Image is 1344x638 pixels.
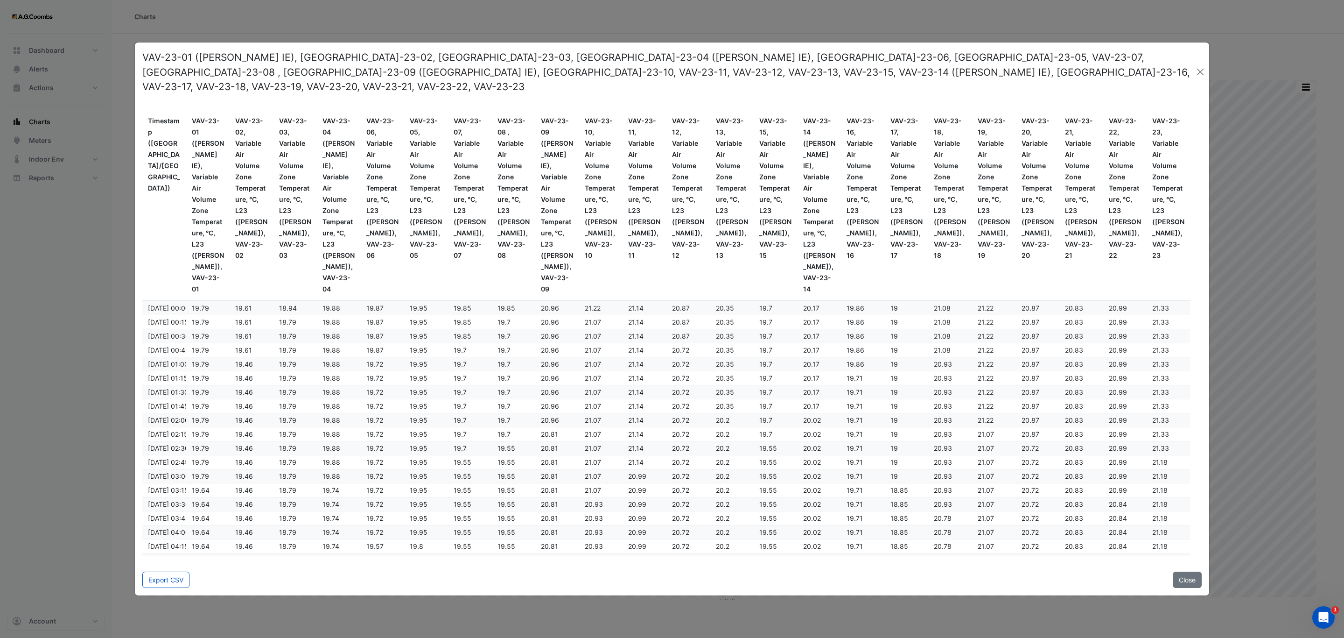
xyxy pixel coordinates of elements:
span: 21.14 [628,416,644,424]
span: 20.93 [934,374,952,382]
datatable-header-cell: VAV-23-23, Variable Air Volume Zone Temperature, °C, L23 (NABERS), VAV-23-23 [1147,110,1190,301]
span: 21.07 [978,430,994,438]
span: VAV-23-18, Variable Air Volume Zone Temperature, °C, L23 ([PERSON_NAME]), VAV-23-18 [934,117,966,259]
span: 19.88 [322,430,340,438]
span: 21.14 [628,304,644,312]
span: 20.72 [672,374,689,382]
span: 19.87 [366,304,384,312]
span: 19.7 [454,430,467,438]
span: 21.33 [1152,374,1169,382]
span: 21.07 [585,360,601,368]
span: 21.14 [628,430,644,438]
span: 18.79 [279,332,296,340]
span: 20.93 [934,416,952,424]
span: 20.99 [1109,346,1127,354]
span: 05/08/2024 01:15 [148,374,188,382]
span: 19.88 [322,402,340,410]
span: 20.35 [716,388,734,396]
span: 19.72 [366,388,383,396]
span: 20.83 [1065,374,1083,382]
span: 20.99 [1109,304,1127,312]
span: 18.79 [279,374,296,382]
span: 19.7 [759,332,772,340]
span: VAV-23-04 ([PERSON_NAME] IE), Variable Air Volume Zone Temperature, °C, L23 ([PERSON_NAME]), VAV-... [322,117,355,293]
span: 19.95 [410,318,427,326]
span: 18.79 [279,444,296,452]
h4: VAV-23-01 ([PERSON_NAME] IE), [GEOGRAPHIC_DATA]-23-02, [GEOGRAPHIC_DATA]-23-03, [GEOGRAPHIC_DATA]... [142,50,1195,94]
span: 19.61 [235,332,252,340]
span: VAV-23-14 ([PERSON_NAME] IE), Variable Air Volume Zone Temperature, °C, L23 ([PERSON_NAME]), VAV-... [803,117,835,293]
span: 19.7 [759,318,772,326]
span: 19.88 [322,444,340,452]
span: 19 [890,318,898,326]
span: 20.87 [1022,332,1039,340]
span: 20.72 [672,388,689,396]
span: 19.85 [454,304,471,312]
span: 20.87 [1022,416,1039,424]
span: 21.07 [585,402,601,410]
span: 21.33 [1152,388,1169,396]
span: 19.61 [235,304,252,312]
datatable-header-cell: VAV-23-06, Variable Air Volume Zone Temperature, °C, L23 (NABERS), VAV-23-06 [361,110,405,301]
span: 20.93 [934,402,952,410]
span: 19.95 [410,374,427,382]
span: 19.61 [235,346,252,354]
span: 20.99 [1109,318,1127,326]
span: 19.95 [410,346,427,354]
span: 19.79 [192,304,209,312]
span: 21.14 [628,360,644,368]
span: 19.85 [454,318,471,326]
span: 20.83 [1065,318,1083,326]
span: 19.88 [322,388,340,396]
span: 20.83 [1065,304,1083,312]
span: 19.72 [366,360,383,368]
span: 19.87 [366,346,384,354]
span: 19.87 [366,318,384,326]
span: VAV-23-07, Variable Air Volume Zone Temperature, °C, L23 ([PERSON_NAME]), VAV-23-07 [454,117,486,259]
span: VAV-23-17, Variable Air Volume Zone Temperature, °C, L23 ([PERSON_NAME]), VAV-23-17 [890,117,923,259]
span: 20.17 [803,360,819,368]
span: 19.7 [759,416,772,424]
span: 19.88 [322,318,340,326]
span: 19.46 [235,430,253,438]
span: 20.87 [1022,402,1039,410]
span: 21.07 [585,374,601,382]
span: 19.86 [847,360,864,368]
span: 20.72 [672,402,689,410]
span: 19.95 [410,402,427,410]
span: 20.72 [672,430,689,438]
span: 19.46 [235,360,253,368]
iframe: Intercom live chat [1312,606,1335,629]
span: VAV-23-02, Variable Air Volume Zone Temperature, °C, L23 ([PERSON_NAME]), VAV-23-02 [235,117,267,259]
span: 21.14 [628,346,644,354]
span: 19 [890,430,898,438]
span: 20.35 [716,332,734,340]
datatable-header-cell: VAV-23-05, Variable Air Volume Zone Temperature, °C, L23 (NABERS), VAV-23-05 [404,110,448,301]
span: 18.79 [279,346,296,354]
datatable-header-cell: VAV-23-12, Variable Air Volume Zone Temperature, °C, L23 (NABERS), VAV-23-12 [666,110,710,301]
span: VAV-23-06, Variable Air Volume Zone Temperature, °C, L23 ([PERSON_NAME]), VAV-23-06 [366,117,399,259]
span: 19.86 [847,346,864,354]
span: 19.46 [235,374,253,382]
span: 21.22 [978,360,994,368]
span: 19.95 [410,430,427,438]
span: 19.79 [192,430,209,438]
span: 19.87 [366,332,384,340]
span: 21.14 [628,388,644,396]
datatable-header-cell: VAV-23-19, Variable Air Volume Zone Temperature, °C, L23 (NABERS), VAV-23-19 [972,110,1016,301]
span: 20.17 [803,318,819,326]
span: 20.87 [1022,360,1039,368]
span: VAV-23-12, Variable Air Volume Zone Temperature, °C, L23 ([PERSON_NAME]), VAV-23-12 [672,117,704,259]
span: VAV-23-23, Variable Air Volume Zone Temperature, °C, L23 ([PERSON_NAME]), VAV-23-23 [1152,117,1184,259]
span: 20.93 [934,360,952,368]
span: 20.87 [672,332,690,340]
span: 19.71 [847,416,863,424]
span: VAV-23-01 ([PERSON_NAME] IE), Variable Air Volume Zone Temperature, °C, L23 ([PERSON_NAME]), VAV-... [192,117,224,293]
span: 20.02 [803,416,821,424]
span: VAV-23-20, Variable Air Volume Zone Temperature, °C, L23 ([PERSON_NAME]), VAV-23-20 [1022,117,1054,259]
datatable-header-cell: VAV-23-01 (NABERS IE), Variable Air Volume Zone Temperature, °C, L23 (NABERS), VAV-23-01 [186,110,230,301]
datatable-header-cell: VAV-23-10, Variable Air Volume Zone Temperature, °C, L23 (NABERS), VAV-23-10 [579,110,623,301]
span: 05/08/2024 01:30 [148,388,189,396]
span: VAV-23-15, Variable Air Volume Zone Temperature, °C, L23 ([PERSON_NAME]), VAV-23-15 [759,117,791,259]
datatable-header-cell: VAV-23-20, Variable Air Volume Zone Temperature, °C, L23 (NABERS), VAV-23-20 [1016,110,1060,301]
